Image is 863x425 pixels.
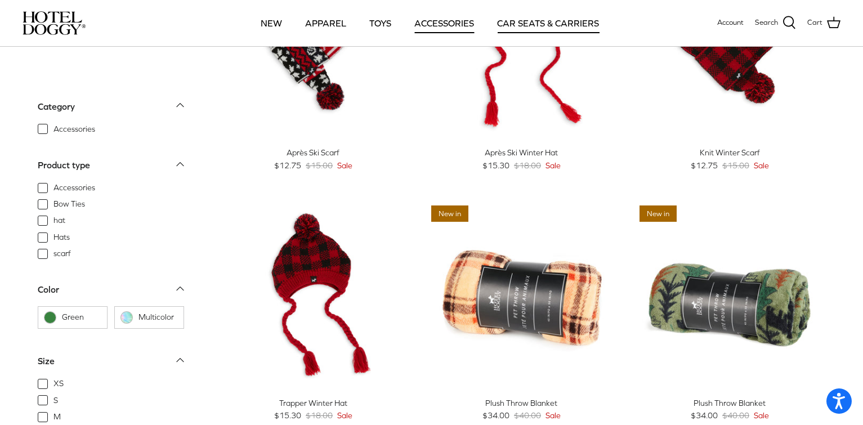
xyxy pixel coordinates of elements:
[295,4,356,42] a: APPAREL
[306,159,333,172] span: $15.00
[722,159,749,172] span: $15.00
[218,397,409,409] div: Trapper Winter Hat
[218,146,409,159] div: Après Ski Scarf
[138,312,178,323] span: Multicolor
[218,200,409,391] a: Trapper Winter Hat
[426,146,617,172] a: Après Ski Winter Hat $15.30 $18.00 Sale
[431,205,468,222] span: New in
[274,409,301,422] span: $15.30
[53,411,61,423] span: M
[337,159,352,172] span: Sale
[53,215,65,226] span: hat
[38,99,75,114] div: Category
[251,4,292,42] a: NEW
[426,200,617,391] a: Plush Throw Blanket
[53,182,95,193] span: Accessories
[807,16,840,30] a: Cart
[754,159,769,172] span: Sale
[514,409,541,422] span: $40.00
[337,409,352,422] span: Sale
[38,158,90,172] div: Product type
[62,312,101,323] span: Green
[223,205,263,222] span: 15% off
[545,159,561,172] span: Sale
[167,4,692,42] div: Primary navigation
[306,409,333,422] span: $18.00
[218,397,409,422] a: Trapper Winter Hat $15.30 $18.00 Sale
[38,283,59,297] div: Color
[634,146,825,172] a: Knit Winter Scarf $12.75 $15.00 Sale
[426,397,617,422] a: Plush Throw Blanket $34.00 $40.00 Sale
[514,159,541,172] span: $18.00
[23,11,86,35] img: hoteldoggycom
[359,4,401,42] a: TOYS
[274,159,301,172] span: $12.75
[640,205,677,222] span: New in
[717,17,744,29] a: Account
[38,156,184,181] a: Product type
[755,16,796,30] a: Search
[53,123,95,135] span: Accessories
[722,409,749,422] span: $40.00
[487,4,609,42] a: CAR SEATS & CARRIERS
[426,146,617,159] div: Après Ski Winter Hat
[426,397,617,409] div: Plush Throw Blanket
[691,409,718,422] span: $34.00
[53,248,71,260] span: scarf
[404,4,484,42] a: ACCESSORIES
[53,231,70,243] span: Hats
[38,352,184,378] a: Size
[38,354,55,369] div: Size
[482,409,509,422] span: $34.00
[482,159,509,172] span: $15.30
[38,281,184,306] a: Color
[634,397,825,409] div: Plush Throw Blanket
[634,200,825,391] a: Plush Throw Blanket
[755,17,778,29] span: Search
[545,409,561,422] span: Sale
[53,199,85,210] span: Bow Ties
[53,395,58,406] span: S
[691,159,718,172] span: $12.75
[634,397,825,422] a: Plush Throw Blanket $34.00 $40.00 Sale
[218,146,409,172] a: Après Ski Scarf $12.75 $15.00 Sale
[634,146,825,159] div: Knit Winter Scarf
[807,17,822,29] span: Cart
[754,409,769,422] span: Sale
[38,97,184,123] a: Category
[717,18,744,26] span: Account
[53,378,64,390] span: XS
